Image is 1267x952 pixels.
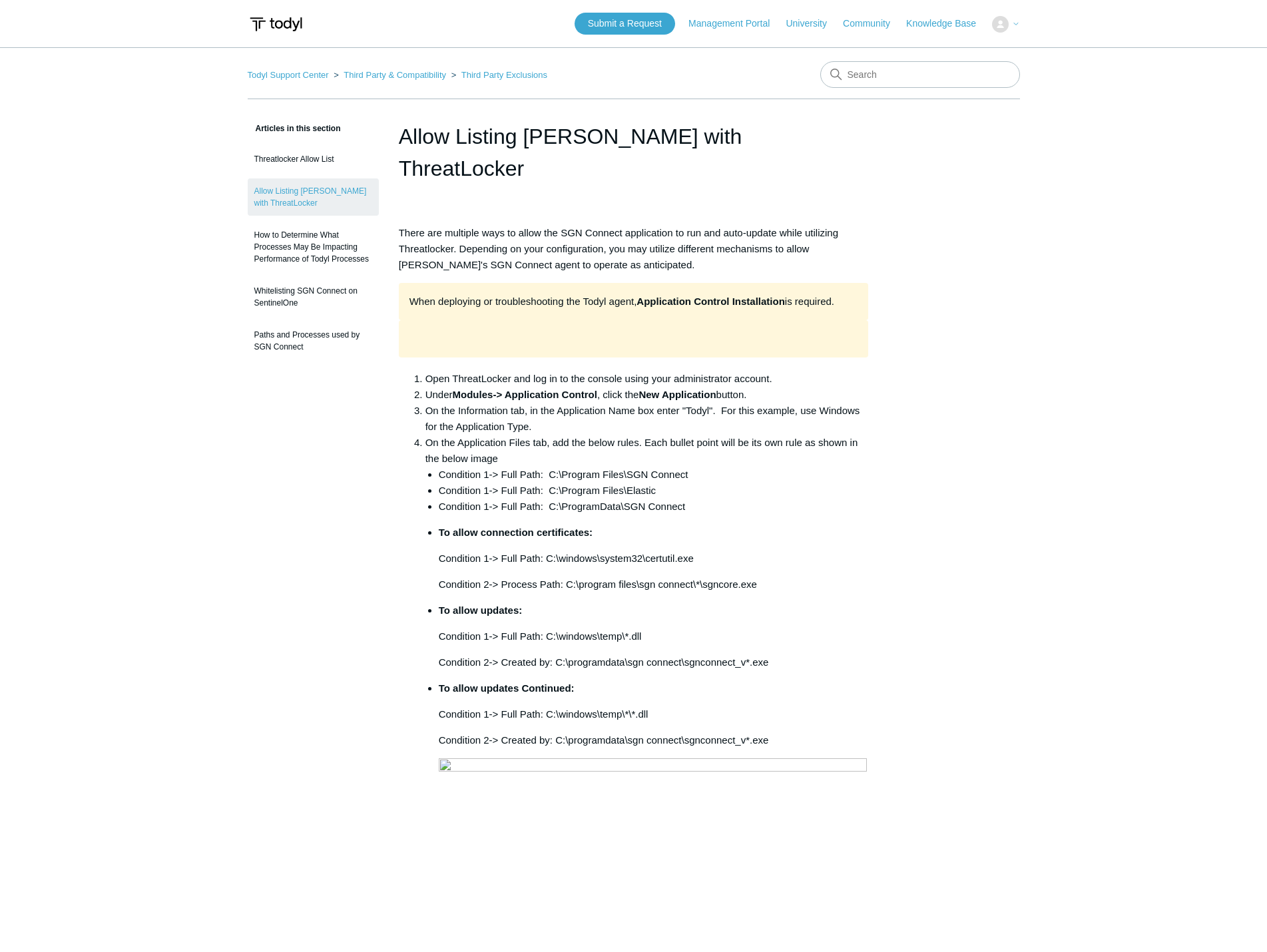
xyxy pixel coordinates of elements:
[399,283,869,320] div: When deploying or troubleshooting the Todyl agent, is required.
[453,389,597,400] strong: Modules-> Application Control
[248,222,379,272] a: How to Determine What Processes May Be Impacting Performance of Todyl Processes
[636,296,785,307] strong: Application Control Installation
[344,70,446,80] a: Third Party & Compatibility
[439,604,523,616] strong: To allow updates:
[425,371,869,387] li: Open ThreatLocker and log in to the console using your administrator account.
[399,120,869,184] h1: Allow Listing Todyl with ThreatLocker
[248,322,379,359] a: Paths and Processes used by SGN Connect
[439,467,869,483] li: Condition 1-> Full Path: C:\Program Files\SGN Connect
[248,146,379,172] a: Threatlocker Allow List
[439,732,869,748] p: Condition 2-> Created by: C:\programdata\sgn connect\sgnconnect_v*.exe
[248,70,329,80] a: Todyl Support Center
[439,628,869,644] p: Condition 1-> Full Path: C:\windows\temp\*.dll
[425,387,869,403] li: Under , click the button.
[439,483,869,499] li: Condition 1-> Full Path: C:\Program Files\Elastic
[439,654,869,670] p: Condition 2-> Created by: C:\programdata\sgn connect\sgnconnect_v*.exe
[786,17,840,31] a: University
[439,551,869,567] p: Condition 1-> Full Path: C:\windows\system32\certutil.exe
[248,124,341,133] span: Articles in this section
[449,70,547,80] li: Third Party Exclusions
[439,577,869,593] p: Condition 2-> Process Path: C:\program files\sgn connect\*\sgncore.exe
[439,706,869,722] p: Condition 1-> Full Path: C:\windows\temp\*\*.dll
[575,13,675,35] a: Submit a Request
[439,527,593,538] strong: To allow connection certificates:
[399,225,869,273] p: There are multiple ways to allow the SGN Connect application to run and auto-update while utilizi...
[248,178,379,216] a: Allow Listing [PERSON_NAME] with ThreatLocker
[248,12,304,37] img: Todyl Support Center Help Center home page
[688,17,783,31] a: Management Portal
[331,70,449,80] li: Third Party & Compatibility
[439,499,869,515] li: Condition 1-> Full Path: C:\ProgramData\SGN Connect
[248,278,379,316] a: Whitelisting SGN Connect on SentinelOne
[820,61,1020,88] input: Search
[461,70,547,80] a: Third Party Exclusions
[248,70,332,80] li: Todyl Support Center
[439,682,575,694] strong: To allow updates Continued:
[843,17,903,31] a: Community
[906,17,989,31] a: Knowledge Base
[638,389,716,400] strong: New Application
[425,403,869,435] li: On the Information tab, in the Application Name box enter "Todyl". For this example, use Windows ...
